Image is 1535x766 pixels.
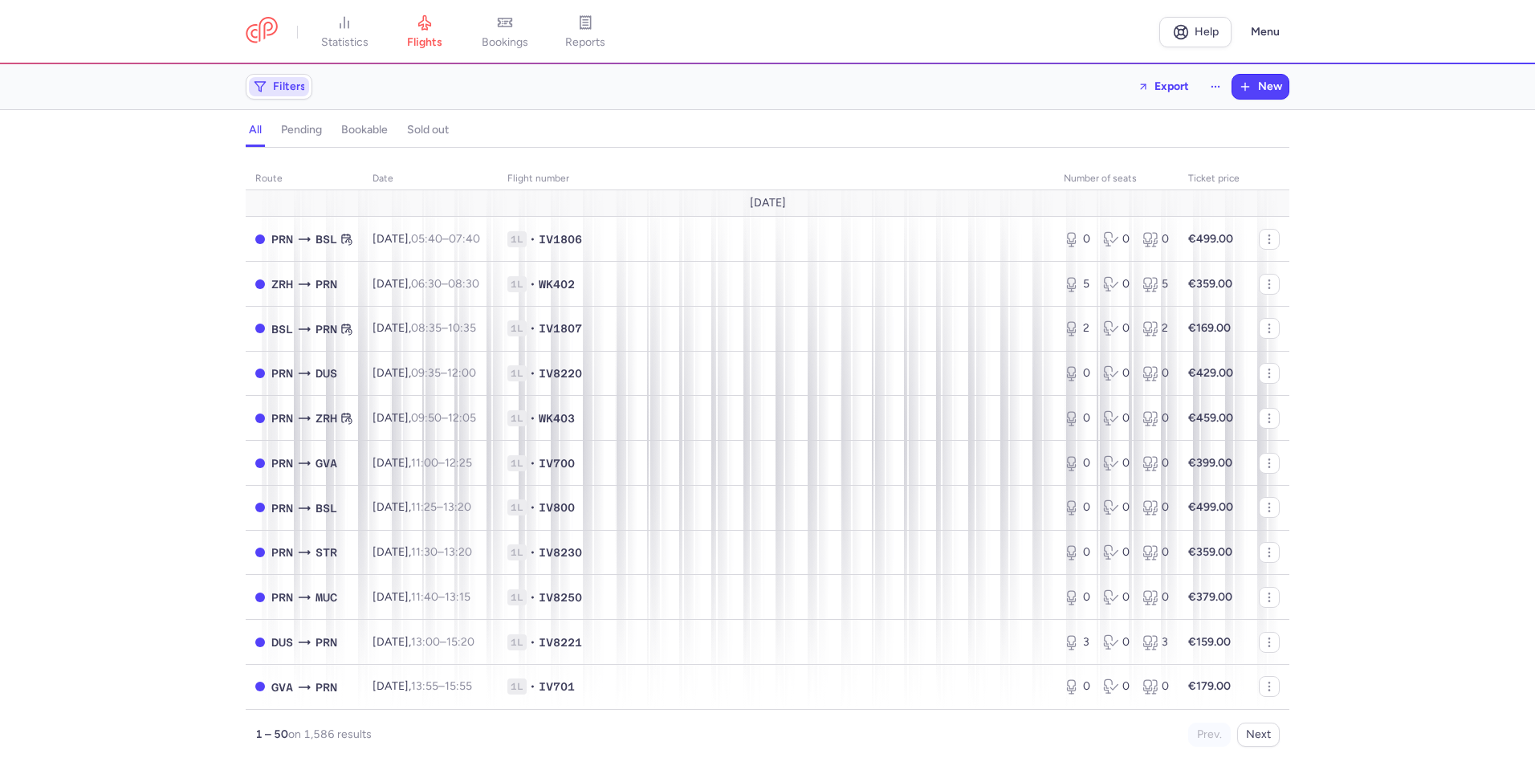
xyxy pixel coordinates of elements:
[316,409,337,427] span: ZRH
[1103,276,1130,292] div: 0
[411,411,476,425] span: –
[1188,411,1233,425] strong: €459.00
[1188,277,1232,291] strong: €359.00
[281,123,322,137] h4: pending
[1179,167,1249,191] th: Ticket price
[539,410,575,426] span: WK403
[1142,634,1169,650] div: 3
[539,634,582,650] span: IV8221
[373,411,476,425] span: [DATE],
[411,635,440,649] time: 13:00
[530,410,535,426] span: •
[1064,455,1090,471] div: 0
[1103,634,1130,650] div: 0
[1188,723,1231,747] button: Prev.
[341,123,388,137] h4: bookable
[507,634,527,650] span: 1L
[316,275,337,293] span: PRN
[411,500,437,514] time: 11:25
[316,230,337,248] span: BSL
[1142,320,1169,336] div: 2
[1195,26,1219,38] span: Help
[363,167,498,191] th: date
[446,635,474,649] time: 15:20
[565,35,605,50] span: reports
[411,635,474,649] span: –
[246,167,363,191] th: route
[1064,276,1090,292] div: 5
[1103,320,1130,336] div: 0
[1142,455,1169,471] div: 0
[271,634,293,651] span: DUS
[1103,231,1130,247] div: 0
[1142,589,1169,605] div: 0
[1154,80,1189,92] span: Export
[316,544,337,561] span: STR
[411,590,470,604] span: –
[1188,500,1233,514] strong: €499.00
[271,365,293,382] span: PRN
[1188,635,1231,649] strong: €159.00
[316,499,337,517] span: BSL
[411,366,441,380] time: 09:35
[373,277,479,291] span: [DATE],
[1188,456,1232,470] strong: €399.00
[411,545,438,559] time: 11:30
[1064,231,1090,247] div: 0
[249,123,262,137] h4: all
[447,366,476,380] time: 12:00
[246,17,278,47] a: CitizenPlane red outlined logo
[271,409,293,427] span: PRN
[1188,545,1232,559] strong: €359.00
[530,544,535,560] span: •
[246,75,311,99] button: Filters
[273,80,306,93] span: Filters
[1241,17,1289,47] button: Menu
[411,232,442,246] time: 05:40
[271,320,293,338] span: BSL
[411,679,472,693] span: –
[530,678,535,695] span: •
[1142,365,1169,381] div: 0
[448,277,479,291] time: 08:30
[507,499,527,515] span: 1L
[530,276,535,292] span: •
[507,410,527,426] span: 1L
[1188,321,1231,335] strong: €169.00
[255,727,288,741] strong: 1 – 50
[407,123,449,137] h4: sold out
[271,544,293,561] span: PRN
[1127,74,1199,100] button: Export
[271,230,293,248] span: PRN
[1142,410,1169,426] div: 0
[373,321,476,335] span: [DATE],
[530,365,535,381] span: •
[530,455,535,471] span: •
[1064,499,1090,515] div: 0
[530,320,535,336] span: •
[411,545,472,559] span: –
[407,35,442,50] span: flights
[1064,320,1090,336] div: 2
[539,678,575,695] span: IV701
[1103,455,1130,471] div: 0
[507,320,527,336] span: 1L
[1103,499,1130,515] div: 0
[445,590,470,604] time: 13:15
[530,589,535,605] span: •
[271,454,293,472] span: PRN
[750,197,786,210] span: [DATE]
[445,679,472,693] time: 15:55
[255,234,265,244] span: CLOSED
[1103,678,1130,695] div: 0
[1142,499,1169,515] div: 0
[507,544,527,560] span: 1L
[539,320,582,336] span: IV1807
[271,678,293,696] span: GVA
[1188,232,1233,246] strong: €499.00
[530,499,535,515] span: •
[465,14,545,50] a: bookings
[271,589,293,606] span: PRN
[507,365,527,381] span: 1L
[288,727,372,741] span: on 1,586 results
